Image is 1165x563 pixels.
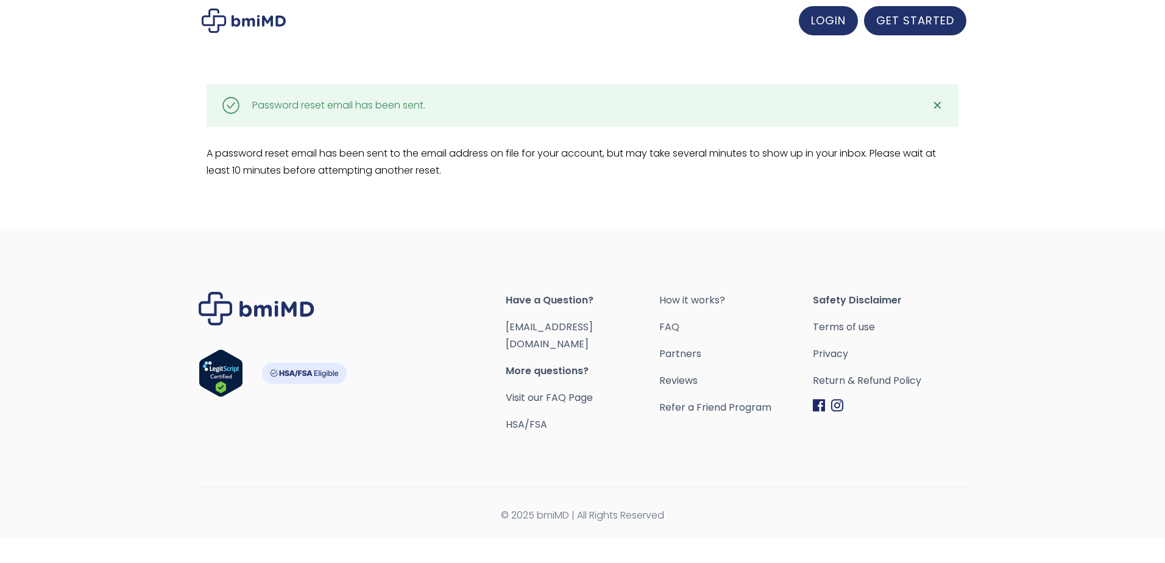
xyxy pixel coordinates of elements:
[864,6,966,35] a: GET STARTED
[199,292,314,325] img: Brand Logo
[506,292,659,309] span: Have a Question?
[506,391,593,405] a: Visit our FAQ Page
[506,320,593,351] a: [EMAIL_ADDRESS][DOMAIN_NAME]
[207,145,959,179] p: A password reset email has been sent to the email address on file for your account, but may take ...
[506,363,659,380] span: More questions?
[199,349,243,403] a: Verify LegitScript Approval for www.bmimd.com
[813,372,966,389] a: Return & Refund Policy
[202,9,286,33] img: My account
[813,319,966,336] a: Terms of use
[199,349,243,397] img: Verify Approval for www.bmimd.com
[811,13,846,28] span: LOGIN
[831,399,843,412] img: Instagram
[659,292,813,309] a: How it works?
[199,507,966,524] span: © 2025 bmiMD | All Rights Reserved
[659,345,813,363] a: Partners
[261,363,347,384] img: HSA-FSA
[813,345,966,363] a: Privacy
[659,399,813,416] a: Refer a Friend Program
[925,93,949,118] a: ✕
[659,319,813,336] a: FAQ
[932,97,943,114] span: ✕
[252,97,425,114] div: Password reset email has been sent.
[799,6,858,35] a: LOGIN
[813,399,825,412] img: Facebook
[506,417,547,431] a: HSA/FSA
[659,372,813,389] a: Reviews
[876,13,954,28] span: GET STARTED
[813,292,966,309] span: Safety Disclaimer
